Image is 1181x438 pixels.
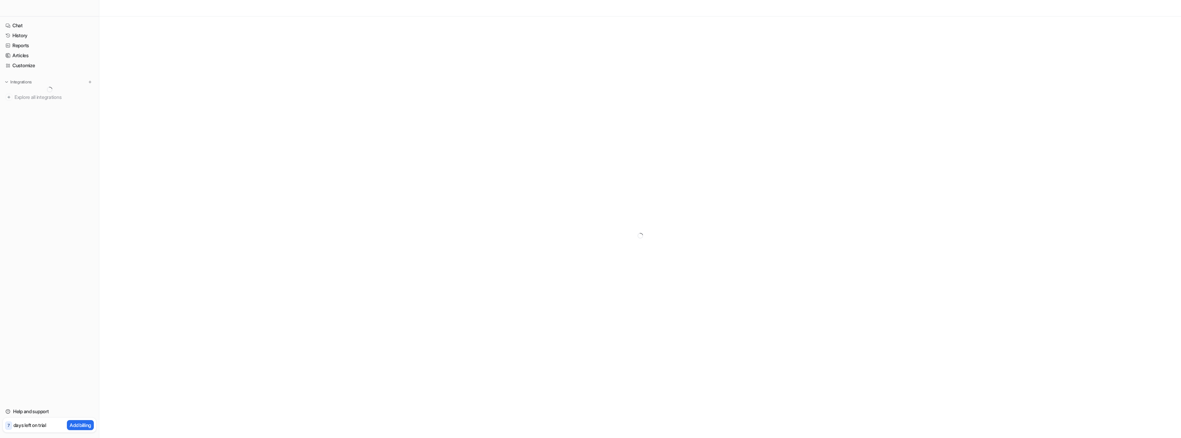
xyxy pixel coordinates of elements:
p: 7 [8,422,10,429]
a: History [3,31,96,40]
img: expand menu [4,80,9,84]
a: Explore all integrations [3,92,96,102]
button: Add billing [67,420,94,430]
img: menu_add.svg [88,80,92,84]
a: Chat [3,21,96,30]
a: Help and support [3,407,96,416]
a: Articles [3,51,96,60]
p: Integrations [10,79,32,85]
a: Customize [3,61,96,70]
p: Add billing [70,421,91,429]
span: Explore all integrations [14,92,93,103]
a: Reports [3,41,96,50]
p: days left on trial [13,421,46,429]
img: explore all integrations [6,94,12,101]
button: Integrations [3,79,34,85]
